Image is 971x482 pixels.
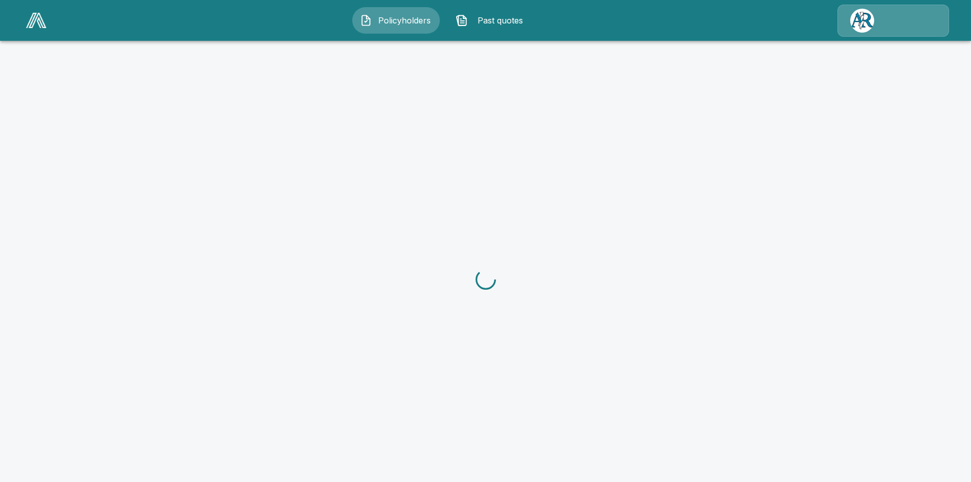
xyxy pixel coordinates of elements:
[456,14,468,27] img: Past quotes Icon
[360,14,372,27] img: Policyholders Icon
[448,7,536,34] button: Past quotes IconPast quotes
[376,14,432,27] span: Policyholders
[352,7,440,34] button: Policyholders IconPolicyholders
[472,14,528,27] span: Past quotes
[26,13,46,28] img: AA Logo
